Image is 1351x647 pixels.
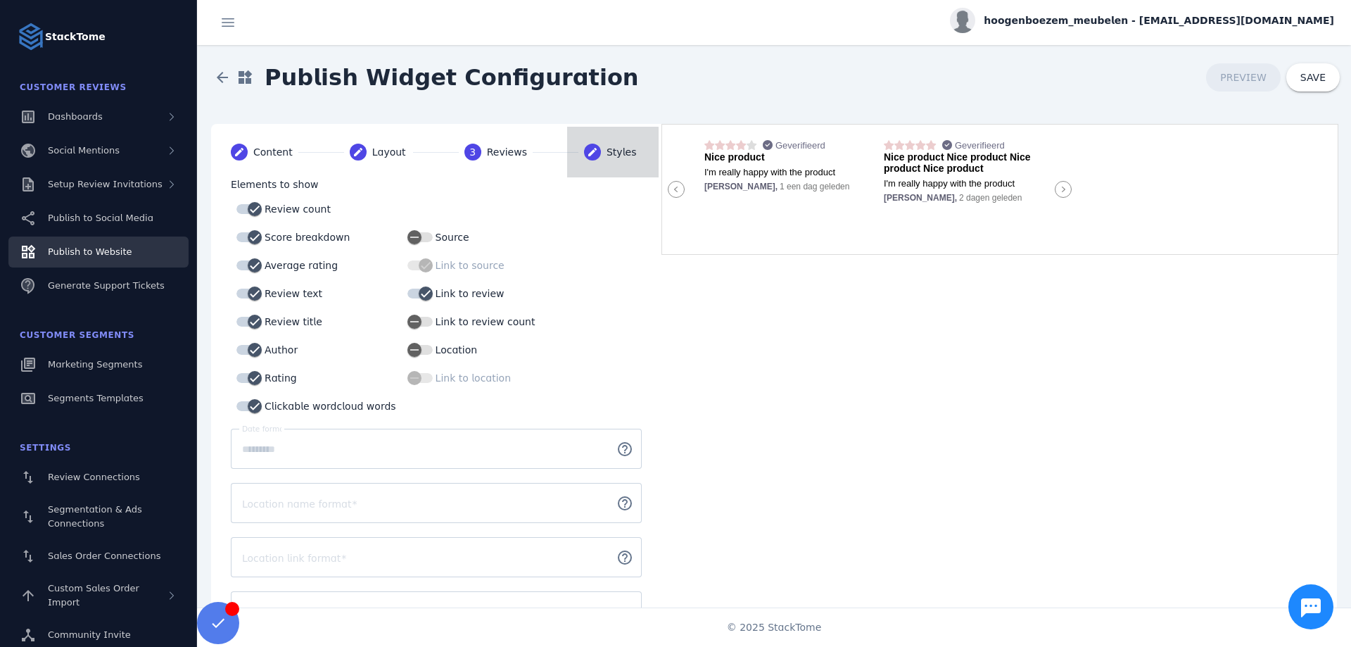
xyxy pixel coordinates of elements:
label: Link to source [433,257,505,274]
label: Review title [262,313,322,330]
mat-icon: create [584,144,601,161]
img: profile.jpg [950,8,975,33]
span: Marketing Segments [48,359,142,370]
span: Sales Order Connections [48,551,160,561]
mat-label: Date format [242,425,287,433]
mat-label: Location link format [242,553,341,564]
img: Logo image [17,23,45,51]
mat-icon: create [350,144,367,161]
label: Score breakdown [262,229,350,246]
label: Link to location [433,370,511,387]
mat-label: Link to review count [242,607,342,618]
label: Author [262,341,298,358]
a: Sales Order Connections [8,541,189,572]
span: Review Connections [48,472,140,482]
span: Publish Widget Configuration [253,49,650,106]
span: Customer Segments [20,330,134,340]
span: Social Mentions [48,145,120,156]
a: Generate Support Tickets [8,270,189,301]
span: Publish to Social Media [48,213,153,223]
div: Layout [372,145,407,160]
mat-label: Elements to show [231,179,318,190]
span: 3 [469,145,476,160]
label: Location [433,341,478,358]
label: Link to review count [433,313,535,330]
span: Community Invite [48,629,131,640]
span: hoogenboezem_meubelen - [EMAIL_ADDRESS][DOMAIN_NAME] [984,13,1334,28]
span: Generate Support Tickets [48,280,165,291]
label: Review count [262,201,331,218]
span: Publish to Website [48,246,132,257]
span: Settings [20,443,71,453]
div: Styles [607,145,642,160]
div: Reviews [487,145,527,160]
a: Segments Templates [8,383,189,414]
span: Dashboards [48,111,103,122]
mat-icon: help_outline [608,549,642,566]
mat-icon: widgets [236,69,253,86]
span: Customer Reviews [20,82,127,92]
mat-icon: help_outline [608,441,642,458]
span: SAVE [1300,72,1326,83]
button: hoogenboezem_meubelen - [EMAIL_ADDRESS][DOMAIN_NAME] [950,8,1334,33]
mat-icon: create [231,144,248,161]
span: Segments Templates [48,393,144,403]
label: Clickable wordcloud words [262,398,396,415]
button: SAVE [1286,63,1340,92]
label: Link to review [433,285,505,302]
span: Segmentation & Ads Connections [48,504,142,529]
a: Review Connections [8,462,189,493]
a: Segmentation & Ads Connections [8,496,189,538]
label: Average rating [262,257,338,274]
span: Setup Review Invitations [48,179,163,189]
a: Marketing Segments [8,349,189,380]
a: Publish to Website [8,237,189,268]
span: Custom Sales Order Import [48,583,139,608]
mat-label: Location name format [242,498,351,510]
div: Content [253,145,293,160]
mat-icon: help_outline [608,495,642,512]
strong: StackTome [45,30,106,44]
label: Review text [262,285,322,302]
label: Rating [262,370,297,387]
a: Publish to Social Media [8,203,189,234]
span: © 2025 StackTome [727,620,822,635]
label: Source [433,229,469,246]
